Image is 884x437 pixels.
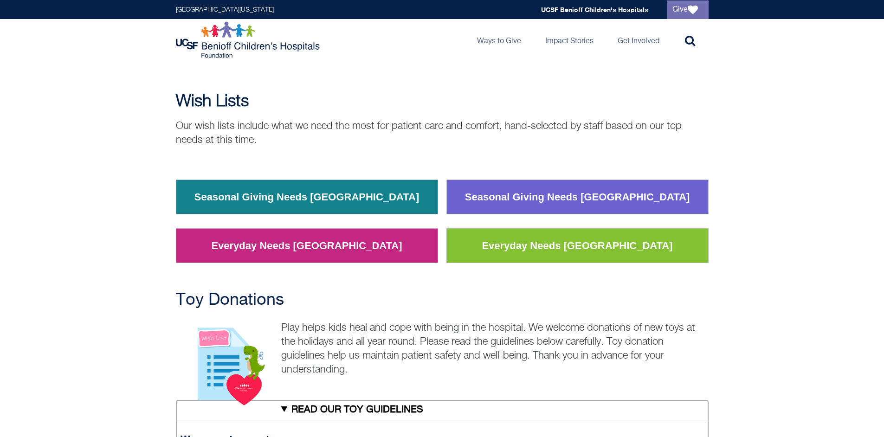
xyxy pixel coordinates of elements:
[176,21,322,58] img: Logo for UCSF Benioff Children's Hospitals Foundation
[176,321,709,377] p: Play helps kids heal and cope with being in the hospital. We welcome donations of new toys at the...
[176,318,277,406] img: View our wish lists
[176,6,274,13] a: [GEOGRAPHIC_DATA][US_STATE]
[204,234,409,258] a: Everyday Needs [GEOGRAPHIC_DATA]
[176,119,709,147] p: Our wish lists include what we need the most for patient care and comfort, hand-selected by staff...
[475,234,679,258] a: Everyday Needs [GEOGRAPHIC_DATA]
[470,19,529,61] a: Ways to Give
[538,19,601,61] a: Impact Stories
[541,6,648,13] a: UCSF Benioff Children's Hospitals
[458,185,697,209] a: Seasonal Giving Needs [GEOGRAPHIC_DATA]
[667,0,709,19] a: Give
[176,291,709,309] h2: Toy Donations
[176,400,709,420] summary: READ OUR TOY GUIDELINES
[187,185,426,209] a: Seasonal Giving Needs [GEOGRAPHIC_DATA]
[610,19,667,61] a: Get Involved
[176,92,709,111] h2: Wish Lists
